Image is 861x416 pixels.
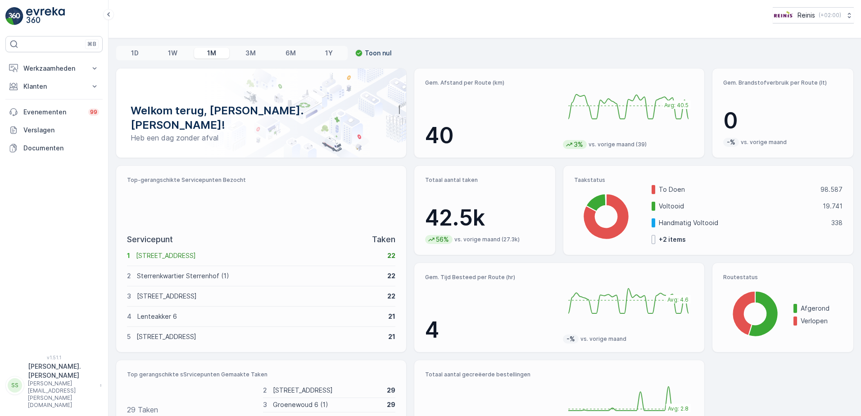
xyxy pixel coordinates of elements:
p: Gem. Tijd Besteed per Route (hr) [425,274,556,281]
p: Voltooid [659,202,817,211]
button: Reinis(+02:00) [773,7,854,23]
img: logo [5,7,23,25]
p: Toon nul [365,49,392,58]
p: vs. vorige maand (39) [589,141,647,148]
p: vs. vorige maand [580,335,626,343]
p: 1W [168,49,177,58]
p: 4 [127,312,131,321]
p: + 2 items [659,235,686,244]
p: -% [566,335,576,344]
p: 22 [387,292,395,301]
p: 1D [131,49,139,58]
p: Top gerangschikte sSrvicepunten Gemaakte Taken [127,371,395,378]
p: 2 [127,271,131,280]
p: 2 [263,386,267,395]
p: Routestatus [723,274,843,281]
p: Documenten [23,144,99,153]
p: 3 [127,292,131,301]
p: [STREET_ADDRESS] [273,386,381,395]
p: -% [726,138,736,147]
p: 19.741 [823,202,843,211]
div: SS [8,378,22,393]
button: Werkzaamheden [5,59,103,77]
p: [STREET_ADDRESS] [137,292,381,301]
p: 6M [285,49,296,58]
p: 56% [435,235,450,244]
p: Gem. Brandstofverbruik per Route (lt) [723,79,843,86]
p: [PERSON_NAME][EMAIL_ADDRESS][PERSON_NAME][DOMAIN_NAME] [28,380,95,409]
a: Documenten [5,139,103,157]
p: 40 [425,122,556,149]
p: 29 [387,386,395,395]
p: ( +02:00 ) [819,12,841,19]
p: Gem. Afstand per Route (km) [425,79,556,86]
p: Verlopen [801,317,843,326]
p: [STREET_ADDRESS] [136,251,381,260]
p: Handmatig Voltooid [659,218,825,227]
p: 21 [388,332,395,341]
p: Reinis [798,11,815,20]
p: Afgerond [801,304,843,313]
p: 338 [831,218,843,227]
p: Totaal aantal gecreëerde bestellingen [425,371,556,378]
p: 98.587 [820,185,843,194]
p: [PERSON_NAME].[PERSON_NAME] [28,362,95,380]
p: Taakstatus [574,176,843,184]
p: Groenewoud 6 (1) [273,400,381,409]
p: 22 [387,251,395,260]
img: Reinis-Logo-Vrijstaand_Tekengebied-1-copy2_aBO4n7j.png [773,10,794,20]
p: Welkom terug, [PERSON_NAME].[PERSON_NAME]! [131,104,392,132]
a: Evenementen99 [5,103,103,121]
button: SS[PERSON_NAME].[PERSON_NAME][PERSON_NAME][EMAIL_ADDRESS][PERSON_NAME][DOMAIN_NAME] [5,362,103,409]
p: [STREET_ADDRESS] [136,332,382,341]
p: Werkzaamheden [23,64,85,73]
p: Totaal aantal taken [425,176,544,184]
p: Verslagen [23,126,99,135]
p: 29 [387,400,395,409]
img: logo_light-DOdMpM7g.png [26,7,65,25]
p: 0 [723,107,843,134]
p: ⌘B [87,41,96,48]
p: 99 [90,109,97,116]
p: 1 [127,251,130,260]
button: Klanten [5,77,103,95]
p: 1Y [325,49,333,58]
p: Servicepunt [127,233,173,246]
p: vs. vorige maand [741,139,787,146]
a: Verslagen [5,121,103,139]
span: v 1.51.1 [5,355,103,360]
p: 5 [127,332,131,341]
p: 3 [263,400,267,409]
p: 21 [388,312,395,321]
p: Heb een dag zonder afval [131,132,392,143]
p: Top-gerangschikte Servicepunten Bezocht [127,176,395,184]
p: 42.5k [425,204,544,231]
p: 29 Taken [127,404,158,415]
p: Taken [372,233,395,246]
p: To Doen [659,185,815,194]
p: 4 [425,317,556,344]
p: 1M [207,49,216,58]
p: vs. vorige maand (27.3k) [454,236,520,243]
p: Sterrenkwartier Sterrenhof (1) [137,271,381,280]
p: Evenementen [23,108,83,117]
p: 3% [573,140,584,149]
p: 22 [387,271,395,280]
p: Klanten [23,82,85,91]
p: 3M [245,49,256,58]
p: Lenteakker 6 [137,312,382,321]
